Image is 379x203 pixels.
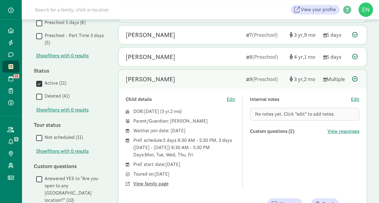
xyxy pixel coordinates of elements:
[133,108,235,115] div: DOB: ( )
[36,148,89,155] span: Show filters with 0 results
[327,128,359,135] button: View responses
[36,52,89,59] span: Show filters with 0 results
[14,137,18,141] span: 6
[351,96,359,103] button: Edit
[323,75,347,83] div: Multiple
[294,76,304,83] span: 3
[291,5,340,14] a: View your profile
[133,117,235,125] div: Parent/Guardian: [PERSON_NAME]
[126,30,175,40] div: Willa Small
[162,108,170,114] span: 3
[289,53,318,61] div: [object Object]
[304,76,315,83] span: 2
[36,106,89,114] span: Show filters with 0 results
[42,92,70,100] label: Deleted (41)
[246,31,285,39] div: 7
[133,161,235,168] div: Pref. start date: [DATE]
[294,31,304,38] span: 3
[252,76,278,83] span: (Preschool)
[349,174,379,203] iframe: Chat Widget
[42,19,86,26] label: Preschool 5 days (6)
[246,53,285,61] div: 8
[170,108,180,114] span: 2
[252,31,278,38] span: (Preschool)
[36,148,89,155] button: Showfilters with 0 results
[133,127,235,134] div: Waitlist join date: [DATE]
[252,53,278,60] span: (Preschool)
[2,73,19,85] a: 13
[133,137,235,158] div: Pref. schedule: 5 days 6:30 AM - 5:30 PM, 3 days ([DATE] - [DATE]) 6:30 AM - 5:30 PM Days: Mon, T...
[126,96,227,103] div: Child details
[304,31,315,38] span: 9
[126,74,175,84] div: Avery Kunde
[133,180,169,187] button: View family page
[34,67,106,75] div: Status
[250,96,351,103] div: Internal notes
[304,53,315,60] span: 1
[144,108,159,114] span: [DATE]
[227,96,235,103] button: Edit
[42,32,106,46] label: Preschool - Part Time 3 days (5)
[126,52,175,62] div: Josephine Kurtz
[294,53,304,60] span: 4
[133,170,235,178] div: Toured on: [DATE]
[34,162,106,170] div: Custom questions
[301,6,336,13] span: View your profile
[289,31,318,39] div: [object Object]
[2,136,19,148] a: 6
[31,4,201,16] input: Search for a family, child or location
[323,31,347,39] div: 5 days
[42,134,83,141] label: Not scheduled (11)
[42,80,66,87] label: Active (11)
[36,106,89,114] button: Showfilters with 0 results
[323,53,347,61] div: 5 days
[289,75,318,83] div: [object Object]
[250,128,327,135] div: Custom questions (2)
[14,74,19,78] span: 13
[34,121,106,129] div: Tour status
[246,75,285,83] div: 9
[255,111,335,117] span: No notes yet. Click "edit" to add notes.
[36,52,89,59] button: Showfilters with 0 results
